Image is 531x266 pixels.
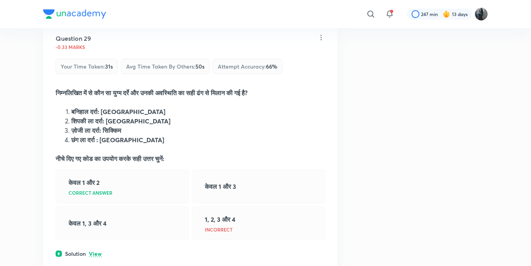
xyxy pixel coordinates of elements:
img: Company Logo [43,9,106,19]
h5: Question 29 [56,34,91,43]
strong: निम्नलिखित में से कौन सा युग्म दर्रे और उनकी अवस्थिति का सही ढंग से मिलान की गई है? [56,89,247,97]
strong: ज़ोजी ला दर्रा: सिक्किम [71,126,121,134]
span: 66 % [266,63,277,70]
p: -0.33 marks [56,45,85,49]
img: solution.svg [56,250,62,257]
img: streak [442,10,450,18]
div: Your time taken : [56,59,118,74]
strong: छंग ला दर्रा : [GEOGRAPHIC_DATA] [71,136,164,144]
strong: केवल 1 और 2 [69,178,99,186]
strong: बनिहाल दर्रा: [GEOGRAPHIC_DATA] [71,107,165,116]
strong: 1, 2, 3 और 4 [205,215,235,223]
img: Komal [475,7,488,21]
span: 31s [105,63,113,70]
p: Correct answer [69,190,112,195]
div: Attempt accuracy : [213,59,282,74]
div: Avg time taken by others : [121,59,210,74]
strong: केवल 1, 3 और 4 [69,219,107,227]
p: View [89,251,102,257]
strong: केवल 1 और 3 [205,182,236,190]
span: 50s [195,63,204,70]
h6: Solution [65,250,86,258]
strong: नीचे दिए गए कोड का उपयोग करके सही उत्तर चुनें: [56,154,164,163]
p: Incorrect [205,227,233,232]
strong: शिपकी ला दर्रा: [GEOGRAPHIC_DATA] [71,117,170,125]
